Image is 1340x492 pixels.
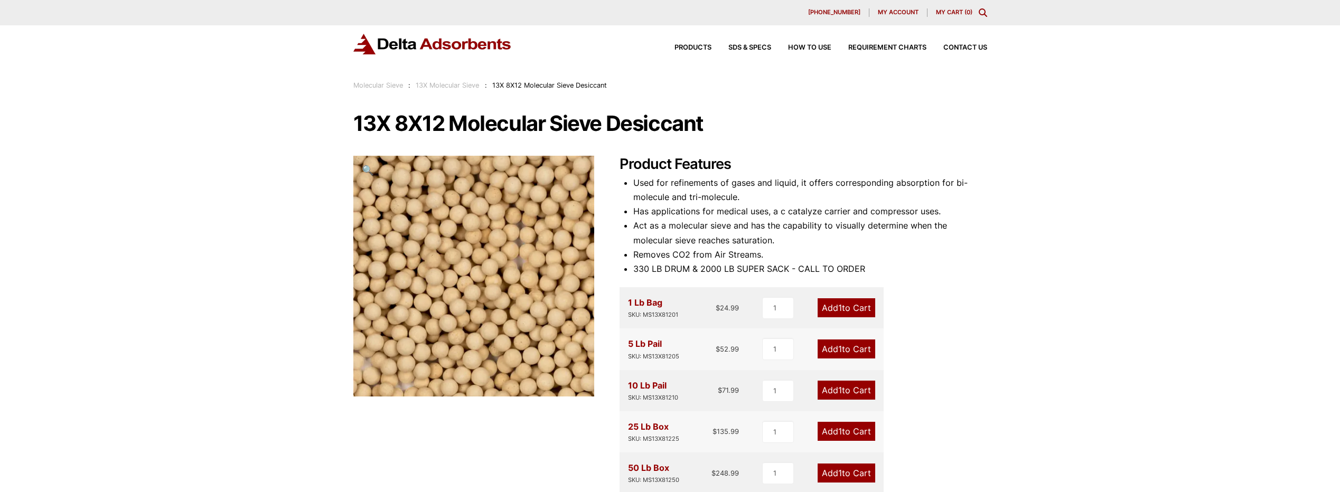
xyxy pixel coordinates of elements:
[628,461,679,485] div: 50 Lb Box
[628,296,678,320] div: 1 Lb Bag
[716,304,720,312] span: $
[416,81,479,89] a: 13X Molecular Sieve
[485,81,487,89] span: :
[878,10,919,15] span: My account
[838,385,842,395] span: 1
[838,426,842,437] span: 1
[711,469,739,477] bdi: 248.99
[838,302,842,313] span: 1
[628,379,678,403] div: 10 Lb Pail
[353,112,987,135] h1: 13X 8X12 Molecular Sieve Desiccant
[788,44,831,51] span: How to Use
[967,8,970,16] span: 0
[713,427,717,436] span: $
[728,44,771,51] span: SDS & SPECS
[628,393,678,403] div: SKU: MS13X81210
[628,310,678,320] div: SKU: MS13X81201
[362,164,374,176] span: 🔍
[718,386,722,394] span: $
[628,434,679,444] div: SKU: MS13X81225
[838,468,842,478] span: 1
[936,8,972,16] a: My Cart (0)
[408,81,410,89] span: :
[771,44,831,51] a: How to Use
[633,219,987,247] li: Act as a molecular sieve and has the capability to visually determine when the molecular sieve re...
[943,44,987,51] span: Contact Us
[713,427,739,436] bdi: 135.99
[620,156,987,173] h2: Product Features
[353,34,512,54] img: Delta Adsorbents
[711,469,716,477] span: $
[628,352,679,362] div: SKU: MS13X81205
[869,8,927,17] a: My account
[718,386,739,394] bdi: 71.99
[716,304,739,312] bdi: 24.99
[926,44,987,51] a: Contact Us
[838,344,842,354] span: 1
[716,345,720,353] span: $
[818,422,875,441] a: Add1to Cart
[674,44,711,51] span: Products
[633,248,987,262] li: Removes CO2 from Air Streams.
[979,8,987,17] div: Toggle Modal Content
[628,475,679,485] div: SKU: MS13X81250
[633,176,987,204] li: Used for refinements of gases and liquid, it offers corresponding absorption for bi-molecule and ...
[633,262,987,276] li: 330 LB DRUM & 2000 LB SUPER SACK - CALL TO ORDER
[818,298,875,317] a: Add1to Cart
[716,345,739,353] bdi: 52.99
[818,381,875,400] a: Add1to Cart
[353,81,403,89] a: Molecular Sieve
[711,44,771,51] a: SDS & SPECS
[628,420,679,444] div: 25 Lb Box
[628,337,679,361] div: 5 Lb Pail
[800,8,869,17] a: [PHONE_NUMBER]
[831,44,926,51] a: Requirement Charts
[808,10,860,15] span: [PHONE_NUMBER]
[353,156,382,185] a: View full-screen image gallery
[818,463,875,482] a: Add1to Cart
[492,81,607,89] span: 13X 8X12 Molecular Sieve Desiccant
[848,44,926,51] span: Requirement Charts
[818,339,875,358] a: Add1to Cart
[658,44,711,51] a: Products
[633,204,987,219] li: Has applications for medical uses, a c catalyze carrier and compressor uses.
